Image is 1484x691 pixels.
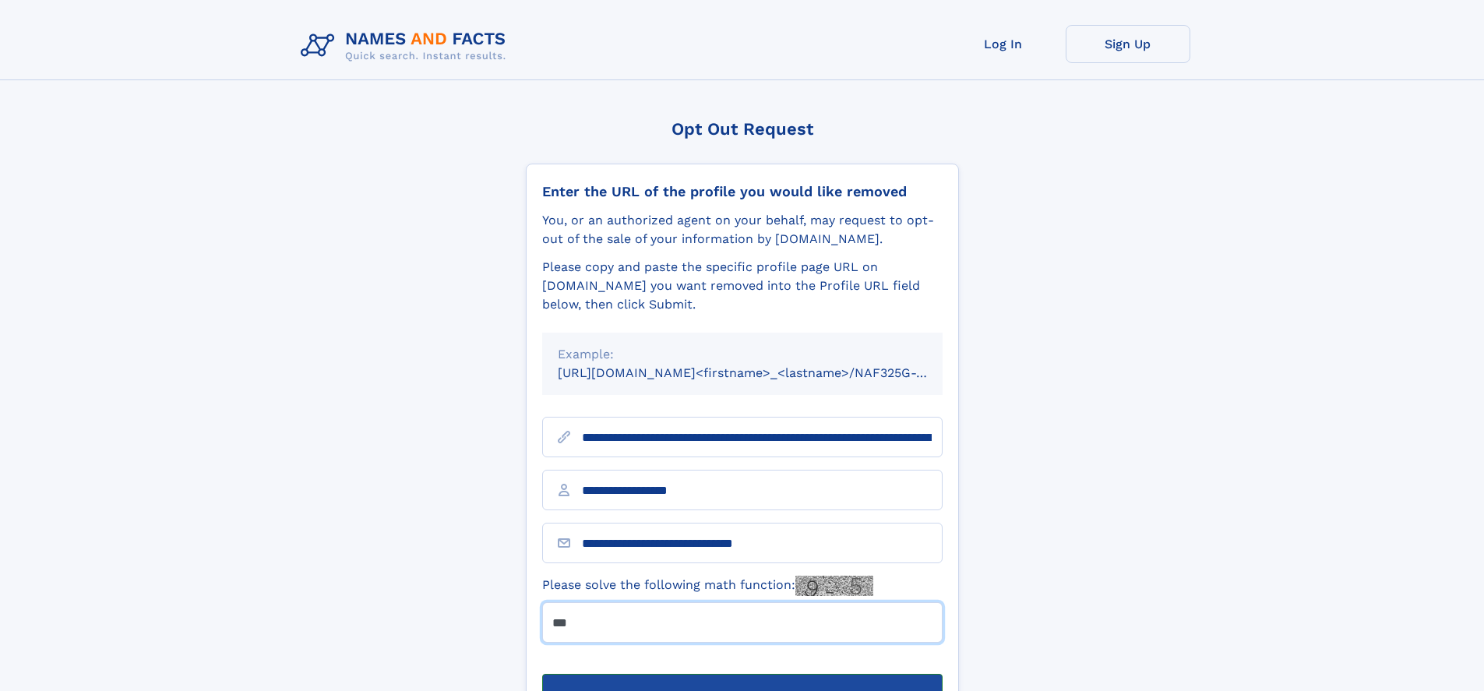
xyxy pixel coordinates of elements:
[542,183,943,200] div: Enter the URL of the profile you would like removed
[1066,25,1190,63] a: Sign Up
[526,119,959,139] div: Opt Out Request
[542,258,943,314] div: Please copy and paste the specific profile page URL on [DOMAIN_NAME] you want removed into the Pr...
[542,211,943,249] div: You, or an authorized agent on your behalf, may request to opt-out of the sale of your informatio...
[542,576,873,596] label: Please solve the following math function:
[558,345,927,364] div: Example:
[294,25,519,67] img: Logo Names and Facts
[558,365,972,380] small: [URL][DOMAIN_NAME]<firstname>_<lastname>/NAF325G-xxxxxxxx
[941,25,1066,63] a: Log In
